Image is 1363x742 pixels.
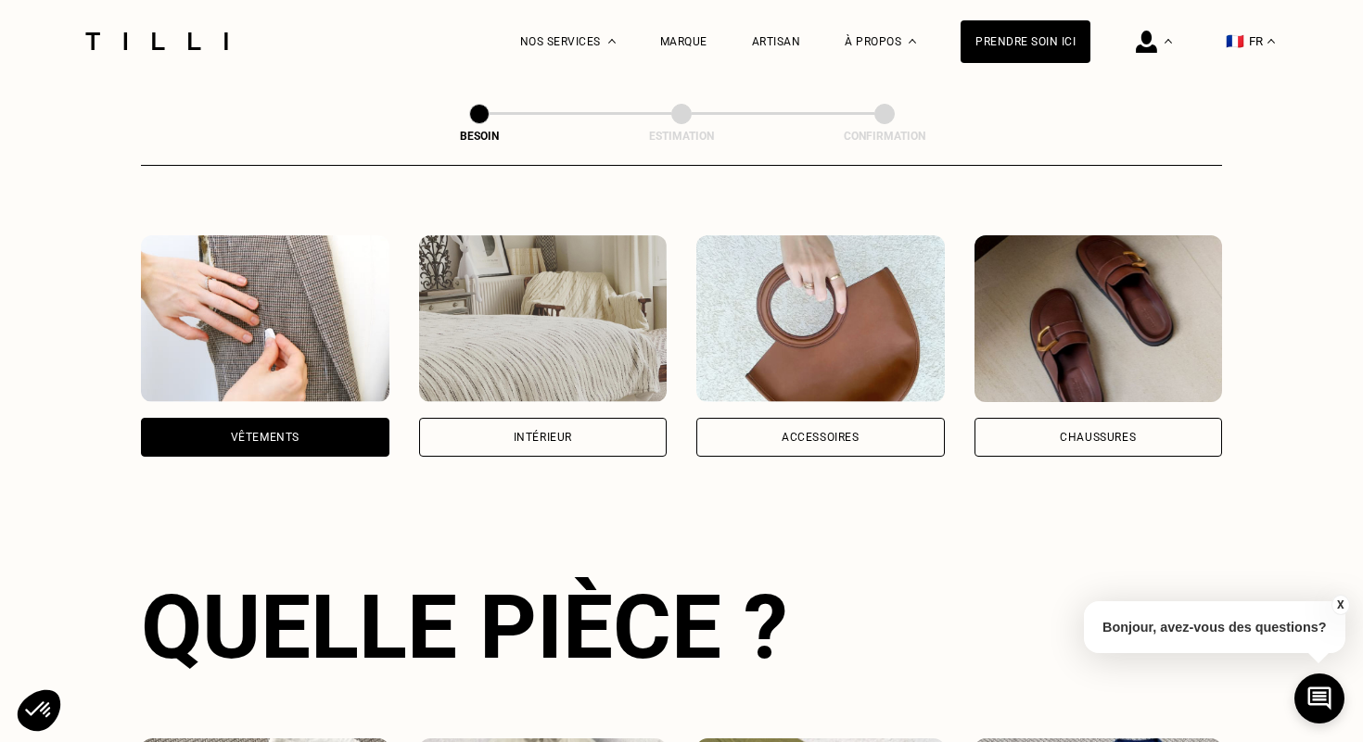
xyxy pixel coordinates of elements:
[974,235,1223,402] img: Chaussures
[1060,432,1136,443] div: Chaussures
[231,432,299,443] div: Vêtements
[782,432,860,443] div: Accessoires
[589,130,774,143] div: Estimation
[387,130,572,143] div: Besoin
[792,130,977,143] div: Confirmation
[141,235,389,402] img: Vêtements
[1226,32,1244,50] span: 🇫🇷
[660,35,707,48] a: Marque
[909,39,916,44] img: Menu déroulant à propos
[752,35,801,48] a: Artisan
[141,575,1222,679] div: Quelle pièce ?
[1267,39,1275,44] img: menu déroulant
[696,235,945,402] img: Accessoires
[514,432,572,443] div: Intérieur
[961,20,1090,63] a: Prendre soin ici
[419,235,668,402] img: Intérieur
[1165,39,1172,44] img: Menu déroulant
[79,32,235,50] img: Logo du service de couturière Tilli
[1136,31,1157,53] img: icône connexion
[1084,601,1345,653] p: Bonjour, avez-vous des questions?
[1331,595,1349,615] button: X
[608,39,616,44] img: Menu déroulant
